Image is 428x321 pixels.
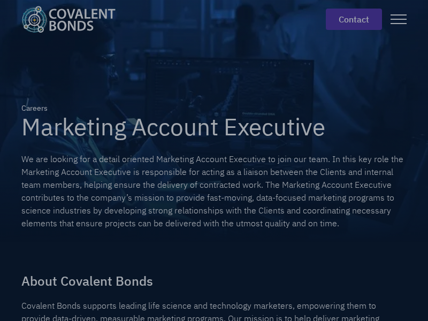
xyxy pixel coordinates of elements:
[21,103,407,114] div: Careers
[326,9,382,30] a: contact
[21,6,116,33] img: Covalent Bonds White / Teal Logo
[21,272,407,291] h2: About Covalent Bonds
[21,152,407,230] p: We are looking for a detail oriented Marketing Account Executive to join our team. In this key ro...
[21,6,124,33] a: home
[21,114,407,140] h1: Marketing Account Executive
